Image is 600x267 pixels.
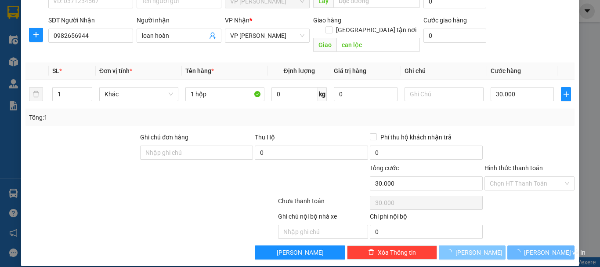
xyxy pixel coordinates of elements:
[29,28,43,42] button: plus
[313,17,341,24] span: Giao hàng
[491,67,521,74] span: Cước hàng
[524,248,586,257] span: [PERSON_NAME] và In
[423,29,486,43] input: Cước giao hàng
[140,134,188,141] label: Ghi chú đơn hàng
[439,245,506,260] button: [PERSON_NAME]
[514,249,524,255] span: loading
[225,17,249,24] span: VP Nhận
[378,248,416,257] span: Xóa Thông tin
[370,165,399,172] span: Tổng cước
[484,165,543,172] label: Hình thức thanh toán
[370,212,483,225] div: Chi phí nội bộ
[561,87,571,101] button: plus
[561,91,571,98] span: plus
[99,67,132,74] span: Đơn vị tính
[455,248,502,257] span: [PERSON_NAME]
[278,225,368,239] input: Nhập ghi chú
[313,38,336,52] span: Giao
[140,146,253,160] input: Ghi chú đơn hàng
[29,87,43,101] button: delete
[255,245,345,260] button: [PERSON_NAME]
[230,29,304,42] span: VP Ngọc Hồi
[318,87,327,101] span: kg
[48,15,133,25] div: SĐT Người Nhận
[278,212,368,225] div: Ghi chú nội bộ nhà xe
[137,15,221,25] div: Người nhận
[405,87,484,101] input: Ghi Chú
[334,67,366,74] span: Giá trị hàng
[336,38,420,52] input: Dọc đường
[377,132,455,142] span: Phí thu hộ khách nhận trả
[185,87,264,101] input: VD: Bàn, Ghế
[446,249,455,255] span: loading
[105,88,173,101] span: Khác
[334,87,397,101] input: 0
[277,196,369,212] div: Chưa thanh toán
[29,113,232,122] div: Tổng: 1
[333,25,420,35] span: [GEOGRAPHIC_DATA] tận nơi
[347,245,437,260] button: deleteXóa Thông tin
[52,67,59,74] span: SL
[423,17,467,24] label: Cước giao hàng
[277,248,324,257] span: [PERSON_NAME]
[255,134,275,141] span: Thu Hộ
[368,249,374,256] span: delete
[209,32,216,39] span: user-add
[507,245,575,260] button: [PERSON_NAME] và In
[185,67,214,74] span: Tên hàng
[283,67,314,74] span: Định lượng
[401,62,487,80] th: Ghi chú
[29,31,43,38] span: plus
